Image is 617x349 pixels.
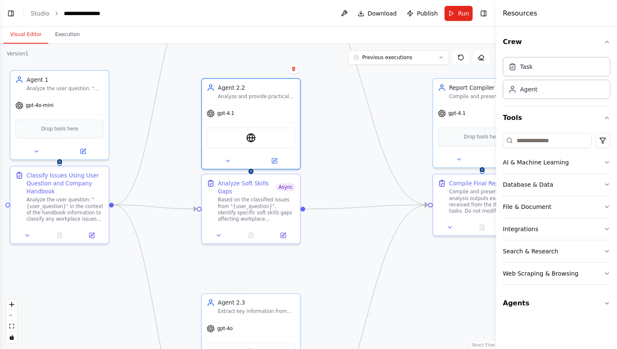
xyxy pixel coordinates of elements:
button: Visual Editor [3,26,48,44]
button: Previous executions [348,50,449,65]
span: Download [368,9,397,18]
button: Show left sidebar [5,8,17,19]
div: Analyze Soft Skills Gaps [218,179,276,195]
button: No output available [234,231,268,240]
div: Task [520,63,533,71]
button: Execution [48,26,86,44]
img: EXASearchTool [246,133,256,143]
span: gpt-4o-mini [26,102,53,109]
button: Crew [503,30,610,54]
button: Web Scraping & Browsing [503,263,610,284]
div: Classify Issues Using User Question and Company Handbook [26,171,104,195]
button: zoom in [6,299,17,310]
span: Async [276,183,295,191]
button: Delete node [288,63,299,74]
div: AI & Machine Learning [503,158,569,167]
div: Tools [503,130,610,292]
button: Database & Data [503,174,610,195]
button: File & Document [503,196,610,218]
button: Tools [503,106,610,130]
button: Open in side panel [252,156,297,166]
button: Open in side panel [269,231,297,240]
button: Download [354,6,400,21]
button: Agents [503,292,610,315]
span: gpt-4o [217,326,233,332]
div: Agent 1Analyze the user question: "{user_question}" to classify any workplace issues into three s... [10,70,109,160]
div: Agent 1 [26,76,104,83]
button: AI & Machine Learning [503,151,610,173]
button: zoom out [6,310,17,321]
button: Integrations [503,218,610,240]
div: Agent [520,85,537,94]
button: No output available [465,223,499,232]
div: Integrations [503,225,538,233]
button: Open in side panel [60,146,105,156]
h4: Resources [503,8,537,18]
div: React Flow controls [6,299,17,343]
g: Edge from 4e4b532a-8069-4ea3-b993-df08cadc1b54 to 832aef7e-d460-4f9a-8130-32d0cdc86584 [56,154,64,172]
span: Previous executions [362,54,412,61]
div: Classify Issues Using User Question and Company HandbookAnalyze the user question: "{user_questio... [10,166,109,244]
div: Report Compiler [449,83,526,91]
button: No output available [43,231,76,240]
a: Studio [31,10,50,17]
span: Run [458,9,469,18]
span: Publish [417,9,438,18]
div: Search & Research [503,247,558,255]
div: Compile and present all analysis outputs exactly as received from the three context tasks. Do not... [449,189,526,214]
button: Open in side panel [483,154,528,164]
g: Edge from 4b998ce4-4f87-487d-b2ab-d1661d8d0c77 to 76e8d0f8-5b4b-4031-a542-e67f3d6ed238 [305,201,428,213]
div: Database & Data [503,180,553,189]
div: Agent 2.2Analyze and provide practical communication advicegpt-4.1EXASearchTool [201,78,301,169]
div: Web Scraping & Browsing [503,269,578,278]
button: Hide right sidebar [478,8,489,19]
div: Agent 2.3 [218,299,295,307]
button: toggle interactivity [6,332,17,343]
div: Compile Final Report [449,179,507,187]
span: gpt-4.1 [448,110,465,117]
button: Run [444,6,473,21]
div: File & Document [503,203,552,211]
button: fit view [6,321,17,332]
a: React Flow attribution [472,343,495,347]
div: Crew [503,54,610,106]
nav: breadcrumb [31,9,122,18]
g: Edge from b5a3a48f-2779-4ece-ae79-73b2e2c75b38 to 76e8d0f8-5b4b-4031-a542-e67f3d6ed238 [478,161,486,180]
div: Analyze the user question: "{user_question}" to classify any workplace issues into three specific... [26,85,104,91]
button: Search & Research [503,240,610,262]
div: Analyze Soft Skills GapsAsyncBased on the classified issues from "{user_question}", identify spec... [201,174,301,244]
button: Open in side panel [78,231,105,240]
button: Publish [403,6,441,21]
span: Drop tools here [41,125,78,133]
span: Drop tools here [464,133,501,141]
div: Analyze and provide practical communication advice [218,93,295,99]
div: Compile Final ReportCompile and present all analysis outputs exactly as received from the three c... [432,174,532,236]
div: Agent 2.2 [218,83,295,91]
g: Edge from 832aef7e-d460-4f9a-8130-32d0cdc86584 to 4b998ce4-4f87-487d-b2ab-d1661d8d0c77 [114,201,197,213]
div: Analyze the user question: "{user_question}" in the context of the handbook information to classi... [26,197,104,222]
g: Edge from 70c42cba-902c-4754-8fb6-872c706f54bc to 4b998ce4-4f87-487d-b2ab-d1661d8d0c77 [247,161,255,182]
div: Compile and present all analysis outputs exactly as received from context tasks without modificat... [449,93,526,99]
div: Report CompilerCompile and present all analysis outputs exactly as received from context tasks wi... [432,78,532,168]
div: Extract key information from {handbook_url} that directly answers company policy questions in {us... [218,308,295,315]
div: Version 1 [7,50,29,57]
span: gpt-4.1 [217,110,234,117]
div: Based on the classified issues from "{user_question}", identify specific soft skills gaps affecti... [218,197,295,222]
